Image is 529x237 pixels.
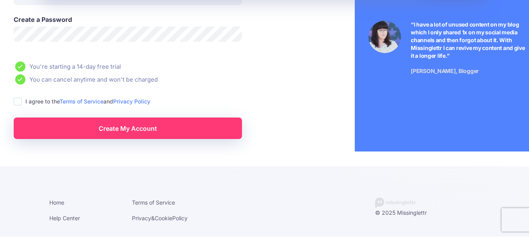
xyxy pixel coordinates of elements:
li: You're starting a 14-day free trial [14,61,290,72]
a: Home [49,199,64,206]
a: Terms of Service [60,98,103,105]
a: Help Center [49,215,80,221]
li: & Policy [132,213,203,223]
p: “I have a lot of unused content on my blog which I only shared 1x on my social media channels and... [411,21,527,60]
a: Privacy Policy [113,98,150,105]
div: © 2025 Missinglettr [375,208,486,217]
label: I agree to the and [25,97,150,106]
a: Privacy [132,215,151,221]
label: Create a Password [14,15,242,24]
span: [PERSON_NAME], Blogger [411,68,479,74]
img: Testimonial by Jeniffer Kosche [368,21,401,53]
a: Create My Account [14,118,242,139]
li: You can cancel anytime and won't be charged [14,74,290,85]
a: Terms of Service [132,199,175,206]
a: Cookie [155,215,172,221]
